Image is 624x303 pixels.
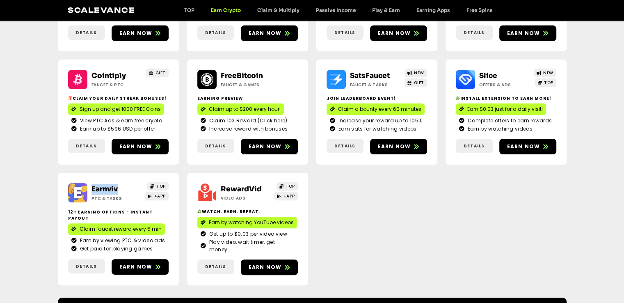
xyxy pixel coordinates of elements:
a: Details [327,25,363,40]
span: Earn by viewing PTC & video ads [78,237,165,244]
span: Increase your reward up to 105% [336,117,422,124]
span: Increase reward with bonuses [207,125,288,133]
a: Earn now [499,139,556,154]
span: +APP [154,193,166,199]
span: Earn now [378,30,411,37]
span: Earn now [249,143,282,150]
a: TOP [535,78,556,87]
a: Claim a bounty every 60 minutes [327,103,425,115]
span: TOP [156,183,166,189]
img: 🧩 [456,96,460,100]
span: Earn now [507,30,540,37]
span: Earn now [119,143,153,150]
span: Earn by watching videos [466,125,533,133]
span: Details [334,30,355,36]
span: Earn now [119,30,153,37]
span: Earn now [507,143,540,150]
a: Earn now [112,139,169,154]
a: +APP [145,192,169,200]
span: Details [76,30,97,36]
a: SatsFaucet [350,71,390,80]
a: Scalevance [68,6,135,14]
a: NEW [405,69,427,77]
span: Earn $0.03 just for a daily visit! [467,106,543,113]
a: Play & Earn [363,7,408,13]
span: Details [464,143,485,149]
a: GIFT [146,69,169,77]
a: Details [197,25,234,40]
span: +APP [283,193,295,199]
a: Earn now [370,139,427,154]
a: Details [197,139,234,153]
span: Details [76,143,97,149]
h2: Video ads [221,195,272,201]
span: Details [334,143,355,149]
span: Get up to $0.03 per video view [207,230,287,238]
a: Earn $0.03 just for a daily visit! [456,103,546,115]
a: Details [456,139,493,153]
a: Details [68,25,105,40]
a: Slice [479,71,497,80]
a: Earn now [241,139,298,154]
span: Earn now [249,30,282,37]
a: Earn by watching YouTube videos [197,217,297,228]
a: Claim & Multiply [249,7,308,13]
span: Details [205,143,226,149]
a: Details [68,259,105,273]
span: Claim up to $200 every hour! [209,106,281,113]
a: Passive Income [308,7,363,13]
a: +APP [274,192,298,200]
a: Earn Crypto [203,7,249,13]
span: NEW [543,70,553,76]
span: Claim a bounty every 60 minutes [338,106,421,113]
span: Details [205,264,226,270]
nav: Menu [176,7,501,13]
a: Details [327,139,363,153]
a: Claim up to $200 every hour! [197,103,284,115]
a: Sign up and get 1000 FREE Coins [68,103,164,115]
a: Cointiply [91,71,126,80]
img: ♻️ [197,209,201,213]
span: GIFT [155,70,166,76]
span: TOP [544,80,553,86]
h2: Join Leaderboard event! [327,95,427,101]
a: Free Spins [458,7,501,13]
h2: PTC & Tasks [91,195,143,202]
a: Earn now [112,259,169,275]
a: Details [197,259,234,274]
h2: Install extension to earn more! [456,95,556,101]
span: Details [205,30,226,36]
a: Earn now [499,25,556,41]
a: Earnviv [91,185,118,193]
a: NEW [534,69,556,77]
a: Earn now [241,25,298,41]
span: TOP [286,183,295,189]
h2: Earning Preview [197,95,298,101]
span: View PTC Ads & earn free crypto [78,117,162,124]
h2: 12+ Earning options - instant payout [68,209,169,221]
a: TOP [147,182,169,191]
a: Claim 10X Reward (Click here) [201,117,295,124]
span: Details [464,30,485,36]
h2: Watch. Earn. Repeat. [197,209,298,215]
span: Earn by watching YouTube videos [209,219,294,226]
a: Earning Apps [408,7,458,13]
h2: Faucet & Tasks [350,82,401,88]
span: Details [76,263,97,269]
span: Claim 10X Reward (Click here) [207,117,288,124]
span: GIFT [414,80,424,86]
span: Earn now [378,143,411,150]
a: GIFT [405,78,427,87]
h2: Offers & Ads [479,82,530,88]
a: TOP [277,182,298,191]
span: Claim faucet reward every 5 min [80,225,162,233]
h2: Faucet & PTC [91,82,143,88]
a: Claim faucet reward every 5 min [68,223,165,235]
span: Play video, wait timer, get money [207,239,295,253]
a: FreeBitcoin [221,71,263,80]
a: TOP [176,7,203,13]
h2: Claim your daily streak bonuses! [68,95,169,101]
span: Earn now [119,263,153,271]
span: Complete offers to earn rewards [466,117,552,124]
span: NEW [414,70,424,76]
